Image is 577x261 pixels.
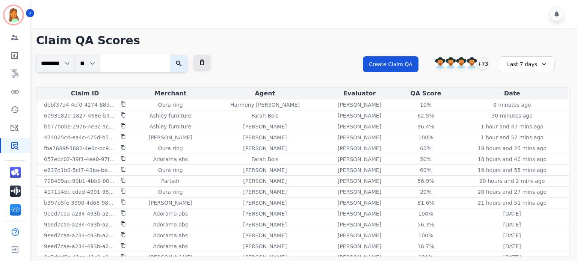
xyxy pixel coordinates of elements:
p: fba7689f-3682-4e6c-bc95-8bf3a058670b [44,145,116,152]
div: +73 [476,57,489,70]
div: Last 7 days [499,56,554,72]
p: [PERSON_NAME] [338,243,381,250]
p: [PERSON_NAME] [243,166,287,174]
p: 6093182e-1827-468e-b90d-fd7118179c8e [44,112,116,119]
p: debf37a4-4cf0-4274-88d9-c481a0231595 [44,101,116,109]
p: Ashley furniture [150,123,191,130]
p: [PERSON_NAME] [338,188,381,196]
p: 9eed7caa-a234-493b-a2aa-cbde99789e1f [44,243,116,250]
p: 1 hour and 57 mins ago [481,134,544,141]
p: [PERSON_NAME] [338,177,381,185]
p: 21 hours and 51 mins ago [477,199,546,207]
div: 100% [409,134,443,141]
p: [PERSON_NAME] [338,166,381,174]
p: [PERSON_NAME] [243,243,287,250]
p: [PERSON_NAME] [243,199,287,207]
p: [PERSON_NAME] [338,199,381,207]
p: [PERSON_NAME] [149,253,192,261]
p: 657ebc02-39f1-4ee0-97f4-5002de5d84f9 [44,155,116,163]
p: [PERSON_NAME] [149,134,192,141]
div: QA Score [398,89,454,98]
p: Adorama abs [153,155,188,163]
p: 474025c4-ea4c-475d-b514-52f519d76e72 [44,134,116,141]
p: 708409ac-99b1-4bb9-800e-a1e890b9d501 [44,177,116,185]
p: Adorama abs [153,232,188,239]
p: e637d1b0-5cf7-43ba-be1e-9b29024fe83c [44,166,116,174]
p: b397b5fe-3990-4d68-9872-33266d4b39df [44,199,116,207]
p: 0 minutes ago [493,101,531,109]
p: Farah Bois [251,155,278,163]
p: [PERSON_NAME] [338,210,381,217]
p: [PERSON_NAME] [149,199,192,207]
p: [PERSON_NAME] [338,101,381,109]
div: Claim ID [38,89,132,98]
p: [PERSON_NAME] [338,253,381,261]
div: 50% [409,155,443,163]
p: Oura ring [158,188,183,196]
p: Oura ring [158,166,183,174]
div: 100% [409,232,443,239]
p: Partsdr [161,177,180,185]
p: Adorama abs [153,210,188,217]
p: Oura ring [158,101,183,109]
p: [DATE] [503,210,521,217]
div: 60% [409,145,443,152]
div: 81.6% [409,199,443,207]
p: bb77b0be-2976-4e3c-ac54-f4b306cae75c [44,123,116,130]
p: Harmony [PERSON_NAME] [230,101,300,109]
div: 20% [409,188,443,196]
button: Create Claim QA [363,56,418,72]
p: [PERSON_NAME] [338,221,381,228]
div: 96.4% [409,123,443,130]
p: 9eed7caa-a234-493b-a2aa-cbde99789e1f [44,221,116,228]
div: Merchant [135,89,206,98]
p: 30 minutes ago [491,112,532,119]
h1: Claim QA Scores [36,34,569,47]
p: 20 hours and 2 mins ago [479,177,545,185]
p: 20 hours and 27 mins ago [477,188,546,196]
div: 100% [409,253,443,261]
p: [DATE] [503,221,521,228]
p: [PERSON_NAME] [243,188,287,196]
p: [DATE] [503,232,521,239]
p: [PERSON_NAME] [243,177,287,185]
p: 9eed7caa-a234-493b-a2aa-cbde99789e1f [44,210,116,217]
p: [PERSON_NAME] [243,210,287,217]
p: [DATE] [503,253,521,261]
p: Ashley furniture [150,112,191,119]
p: [PERSON_NAME] [243,145,287,152]
p: [PERSON_NAME] [338,232,381,239]
div: 10% [409,101,443,109]
p: [PERSON_NAME] [338,145,381,152]
img: Bordered avatar [5,6,23,24]
p: Oura ring [158,145,183,152]
p: [PERSON_NAME] [338,123,381,130]
p: [PERSON_NAME] [243,221,287,228]
p: 8e7ddd5b-42ee-41c2-a122-56d8161e437d [44,253,116,261]
div: Date [456,89,568,98]
div: 62.5% [409,112,443,119]
p: [PERSON_NAME] [243,232,287,239]
p: [PERSON_NAME] [243,123,287,130]
p: [PERSON_NAME] [338,134,381,141]
p: 19 hours and 55 mins ago [477,166,546,174]
p: 18 hours and 40 mins ago [477,155,546,163]
p: Adorama abs [153,243,188,250]
div: 56.9% [409,177,443,185]
p: [DATE] [503,243,521,250]
p: 18 hours and 25 mins ago [477,145,546,152]
p: Adorama abs [153,221,188,228]
p: [PERSON_NAME] [338,155,381,163]
div: 16.7% [409,243,443,250]
div: 56.3% [409,221,443,228]
div: Evaluator [324,89,395,98]
div: 60% [409,166,443,174]
p: [PERSON_NAME] [338,112,381,119]
p: [PERSON_NAME] [243,134,287,141]
p: [PERSON_NAME] [243,253,287,261]
p: 1 hour and 47 mins ago [481,123,544,130]
p: Farah Bois [251,112,278,119]
p: 417114bc-cdad-4991-9828-83387b12e4df [44,188,116,196]
div: Agent [209,89,321,98]
p: 9eed7caa-a234-493b-a2aa-cbde99789e1f [44,232,116,239]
